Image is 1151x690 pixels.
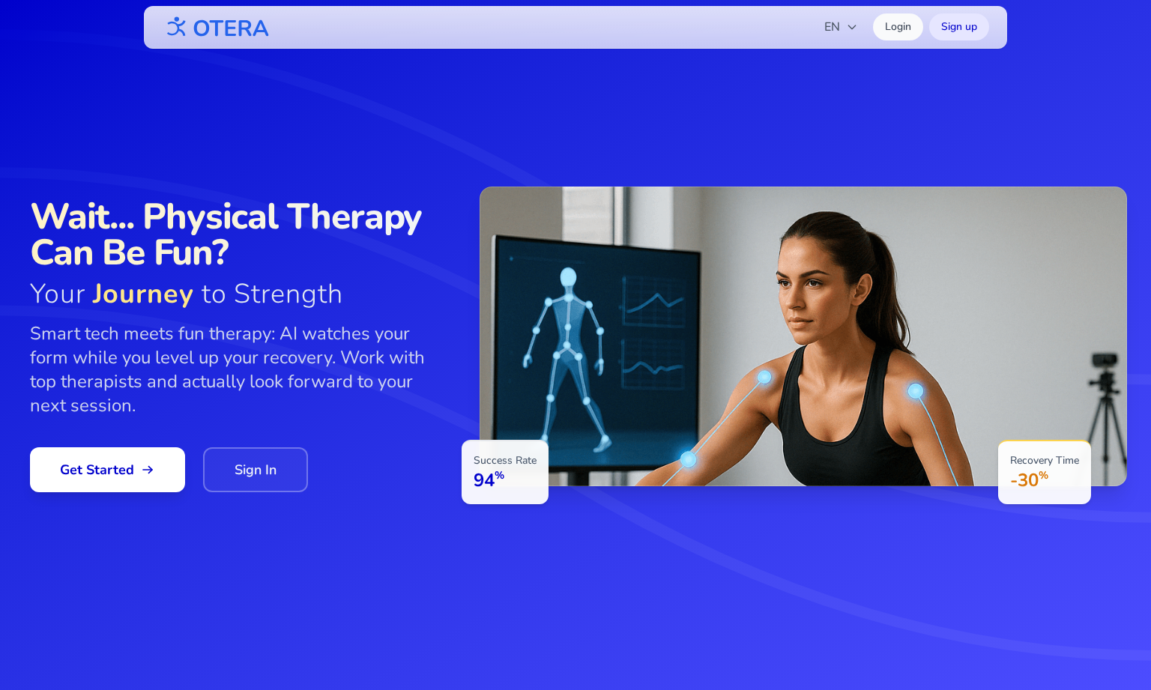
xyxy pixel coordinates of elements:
p: Smart tech meets fun therapy: AI watches your form while you level up your recovery. Work with to... [30,321,450,417]
span: Get Started [60,459,155,480]
a: Sign In [203,447,308,492]
p: 94 [474,468,537,492]
span: Journey [93,276,194,312]
a: Sign up [929,13,989,40]
a: Get Started [30,447,185,492]
img: OTERA logo [162,10,270,44]
span: Wait... Physical Therapy Can Be Fun? [30,199,450,270]
span: Your to Strength [30,279,450,309]
p: Success Rate [474,453,537,468]
a: Login [873,13,923,40]
span: EN [824,18,858,36]
button: EN [815,12,867,42]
